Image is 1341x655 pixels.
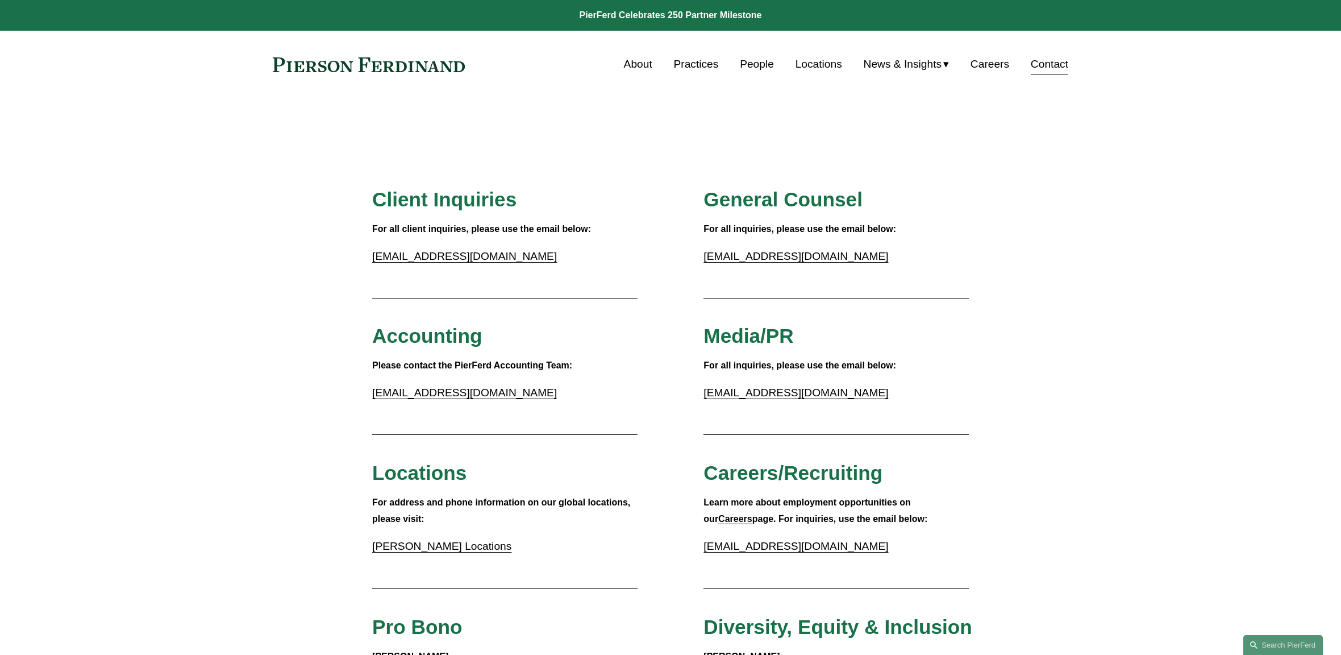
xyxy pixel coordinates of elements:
a: Contact [1031,53,1068,75]
a: Locations [796,53,842,75]
strong: Learn more about employment opportunities on our [703,498,913,524]
a: [EMAIL_ADDRESS][DOMAIN_NAME] [372,387,557,399]
span: Media/PR [703,325,793,347]
a: Practices [673,53,718,75]
span: Accounting [372,325,482,347]
span: Careers/Recruiting [703,462,882,484]
a: Careers [718,514,752,524]
span: Locations [372,462,467,484]
a: [EMAIL_ADDRESS][DOMAIN_NAME] [703,540,888,552]
span: Pro Bono [372,616,462,638]
strong: For all client inquiries, please use the email below: [372,224,591,234]
strong: Please contact the PierFerd Accounting Team: [372,360,572,370]
a: [EMAIL_ADDRESS][DOMAIN_NAME] [703,250,888,262]
span: General Counsel [703,188,863,210]
a: People [740,53,774,75]
a: [EMAIL_ADDRESS][DOMAIN_NAME] [703,387,888,399]
a: About [624,53,652,75]
a: folder dropdown [864,53,949,75]
span: Diversity, Equity & Inclusion [703,616,972,638]
strong: For address and phone information on our global locations, please visit: [372,498,633,524]
a: Search this site [1243,635,1323,655]
a: [EMAIL_ADDRESS][DOMAIN_NAME] [372,250,557,262]
strong: page. For inquiries, use the email below: [752,514,928,524]
span: Client Inquiries [372,188,517,210]
span: News & Insights [864,55,942,74]
a: Careers [971,53,1009,75]
strong: For all inquiries, please use the email below: [703,224,896,234]
strong: For all inquiries, please use the email below: [703,360,896,370]
a: [PERSON_NAME] Locations [372,540,511,552]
